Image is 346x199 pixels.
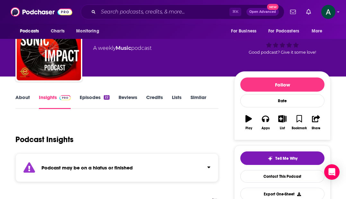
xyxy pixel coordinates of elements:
[257,111,274,134] button: Apps
[308,111,324,134] button: Share
[274,111,291,134] button: List
[249,10,276,14] span: Open Advanced
[15,135,74,144] h1: Podcast Insights
[321,5,335,19] img: User Profile
[292,126,307,130] div: Bookmark
[76,27,99,36] span: Monitoring
[262,126,270,130] div: Apps
[119,94,137,109] a: Reviews
[307,25,331,37] button: open menu
[240,170,324,183] a: Contact This Podcast
[93,44,152,52] div: A weekly podcast
[280,126,285,130] div: List
[15,25,47,37] button: open menu
[80,94,110,109] a: Episodes22
[246,8,279,16] button: Open AdvancedNew
[191,94,206,109] a: Similar
[312,126,320,130] div: Share
[312,27,323,36] span: More
[20,27,39,36] span: Podcasts
[268,27,299,36] span: For Podcasters
[249,50,316,55] span: Good podcast? Give it some love!
[41,165,133,171] strong: Podcast may be on a hiatus or finished
[172,94,182,109] a: Lists
[116,45,131,51] a: Music
[264,25,308,37] button: open menu
[47,25,68,37] a: Charts
[291,111,307,134] button: Bookmark
[240,111,257,134] button: Play
[288,6,298,17] a: Show notifications dropdown
[59,95,71,100] img: Podchaser Pro
[17,16,81,80] img: SONIC IMPACT
[240,77,324,92] button: Follow
[321,5,335,19] button: Show profile menu
[240,94,324,107] div: Rate
[234,21,331,60] div: Good podcast? Give it some love!
[15,94,30,109] a: About
[51,27,65,36] span: Charts
[275,156,297,161] span: Tell Me Why
[231,27,256,36] span: For Business
[229,8,241,16] span: ⌘ K
[72,25,107,37] button: open menu
[267,4,279,10] span: New
[268,156,273,161] img: tell me why sparkle
[11,6,72,18] img: Podchaser - Follow, Share and Rate Podcasts
[304,6,314,17] a: Show notifications dropdown
[245,126,252,130] div: Play
[240,151,324,165] button: tell me why sparkleTell Me Why
[146,94,163,109] a: Credits
[81,5,284,19] div: Search podcasts, credits, & more...
[226,25,264,37] button: open menu
[104,95,110,100] div: 22
[321,5,335,19] span: Logged in as ashley88139
[98,7,229,17] input: Search podcasts, credits, & more...
[324,164,340,180] div: Open Intercom Messenger
[15,153,218,182] section: Click to expand status details
[39,94,71,109] a: InsightsPodchaser Pro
